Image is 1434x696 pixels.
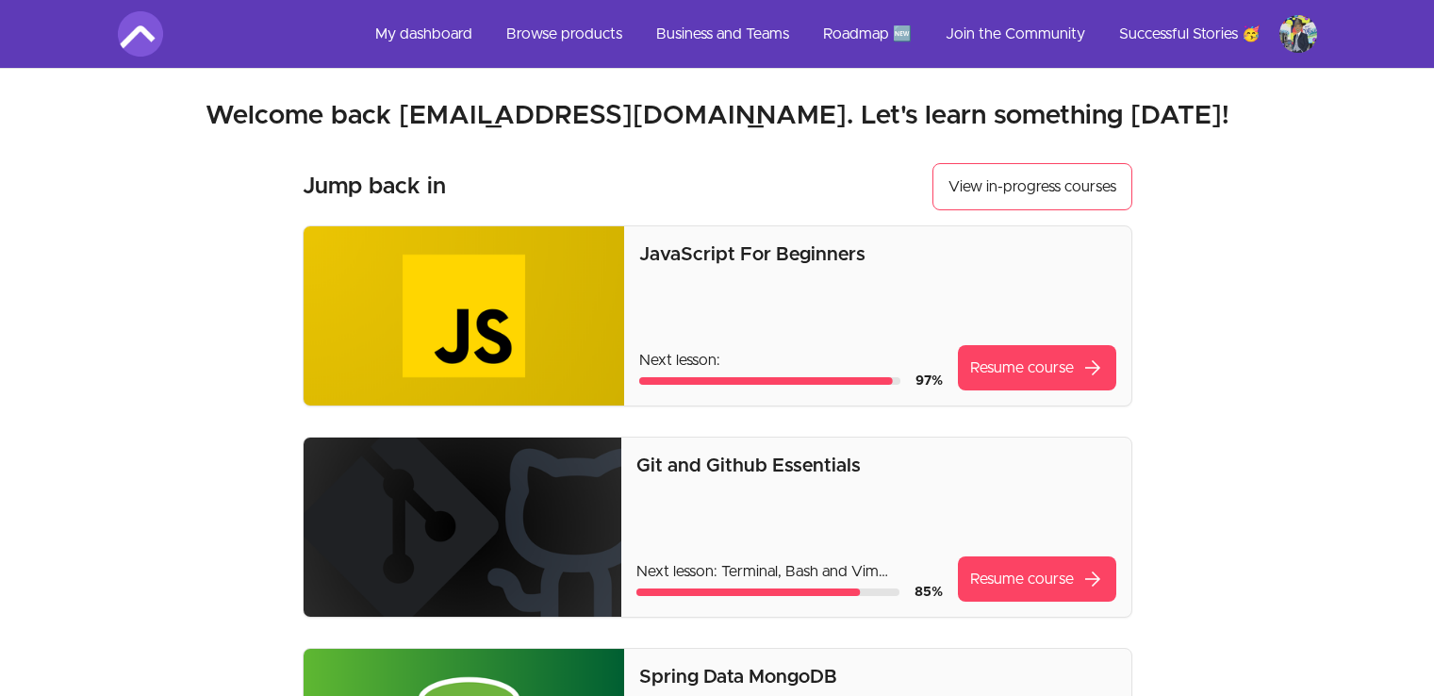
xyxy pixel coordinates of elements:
[1081,568,1104,590] span: arrow_forward
[639,241,1115,268] p: JavaScript For Beginners
[932,163,1132,210] a: View in-progress courses
[931,11,1100,57] a: Join the Community
[636,453,1115,479] p: Git and Github Essentials
[303,172,446,202] h3: Jump back in
[639,377,899,385] div: Course progress
[636,588,898,596] div: Course progress
[1081,356,1104,379] span: arrow_forward
[639,664,1115,690] p: Spring Data MongoDB
[958,556,1116,602] a: Resume coursearrow_forward
[491,11,637,57] a: Browse products
[304,438,622,617] img: Product image for Git and Github Essentials
[958,345,1116,390] a: Resume coursearrow_forward
[118,99,1317,133] h2: Welcome back [EMAIL_ADDRESS][DOMAIN_NAME]. Let's learn something [DATE]!
[118,11,163,57] img: Amigoscode logo
[808,11,927,57] a: Roadmap 🆕
[915,374,943,388] span: 97 %
[1279,15,1317,53] img: Profile image for bondz@email.com
[1104,11,1276,57] a: Successful Stories 🥳
[360,11,1317,57] nav: Main
[360,11,487,57] a: My dashboard
[304,226,625,406] img: Product image for JavaScript For Beginners
[639,349,942,372] p: Next lesson:
[915,586,943,599] span: 85 %
[641,11,804,57] a: Business and Teams
[636,560,942,583] p: Next lesson: Terminal, Bash and Vim Essentials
